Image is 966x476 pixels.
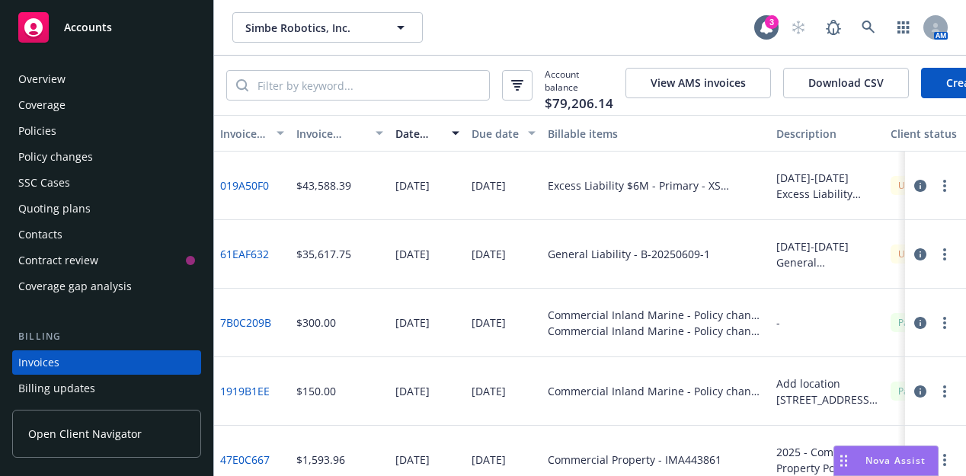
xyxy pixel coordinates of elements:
[220,177,269,193] a: 019A50F0
[776,170,878,202] div: [DATE]-[DATE] Excess Liability Renewal
[296,452,345,468] div: $1,593.96
[12,248,201,273] a: Contract review
[296,246,351,262] div: $35,617.75
[395,452,430,468] div: [DATE]
[891,382,924,401] div: Paid
[220,452,270,468] a: 47E0C667
[853,12,884,43] a: Search
[765,15,779,29] div: 3
[542,115,770,152] button: Billable items
[834,446,853,475] div: Drag to move
[220,126,267,142] div: Invoice ID
[888,12,919,43] a: Switch app
[776,238,878,270] div: [DATE]-[DATE] General [PERSON_NAME]
[12,196,201,221] a: Quoting plans
[472,246,506,262] div: [DATE]
[18,222,62,247] div: Contacts
[12,274,201,299] a: Coverage gap analysis
[12,376,201,401] a: Billing updates
[776,315,780,331] div: -
[865,454,926,467] span: Nova Assist
[12,350,201,375] a: Invoices
[783,68,909,98] button: Download CSV
[395,126,443,142] div: Date issued
[776,375,878,407] div: Add location [STREET_ADDRESS][PERSON_NAME] with $100,000 limit
[548,383,764,399] div: Commercial Inland Marine - Policy change - FAL-254784
[296,177,351,193] div: $43,588.39
[296,126,366,142] div: Invoice amount
[245,20,377,36] span: Simbe Robotics, Inc.
[12,222,201,247] a: Contacts
[236,79,248,91] svg: Search
[548,177,764,193] div: Excess Liability $6M - Primary - XS F099181-02
[891,313,924,332] div: Paid
[395,383,430,399] div: [DATE]
[545,68,613,103] span: Account balance
[472,126,519,142] div: Due date
[12,6,201,49] a: Accounts
[548,307,764,323] div: Commercial Inland Marine - Policy change - FAL-254784
[770,115,884,152] button: Description
[545,94,613,113] span: $79,206.14
[28,426,142,442] span: Open Client Navigator
[12,329,201,344] div: Billing
[472,452,506,468] div: [DATE]
[395,246,430,262] div: [DATE]
[548,323,764,339] div: Commercial Inland Marine - Policy change - FAL-254784
[296,315,336,331] div: $300.00
[18,350,59,375] div: Invoices
[290,115,389,152] button: Invoice amount
[18,93,66,117] div: Coverage
[891,244,936,264] div: Unpaid
[18,274,132,299] div: Coverage gap analysis
[18,119,56,143] div: Policies
[64,21,112,34] span: Accounts
[232,12,423,43] button: Simbe Robotics, Inc.
[220,246,269,262] a: 61EAF632
[776,444,878,476] div: 2025 - Commercial Property Policy [STREET_ADDRESS][PERSON_NAME]
[12,67,201,91] a: Overview
[472,315,506,331] div: [DATE]
[783,12,814,43] a: Start snowing
[12,119,201,143] a: Policies
[18,171,70,195] div: SSC Cases
[548,246,710,262] div: General Liability - B-20250609-1
[12,93,201,117] a: Coverage
[248,71,489,100] input: Filter by keyword...
[12,145,201,169] a: Policy changes
[776,126,878,142] div: Description
[548,452,721,468] div: Commercial Property - IMA443861
[214,115,290,152] button: Invoice ID
[395,177,430,193] div: [DATE]
[389,115,465,152] button: Date issued
[472,383,506,399] div: [DATE]
[472,177,506,193] div: [DATE]
[465,115,542,152] button: Due date
[18,376,95,401] div: Billing updates
[18,145,93,169] div: Policy changes
[891,176,936,195] div: Unpaid
[833,446,939,476] button: Nova Assist
[18,67,66,91] div: Overview
[18,196,91,221] div: Quoting plans
[18,248,98,273] div: Contract review
[818,12,849,43] a: Report a Bug
[395,315,430,331] div: [DATE]
[12,171,201,195] a: SSC Cases
[548,126,764,142] div: Billable items
[220,383,270,399] a: 1919B1EE
[220,315,271,331] a: 7B0C209B
[296,383,336,399] div: $150.00
[625,68,771,98] button: View AMS invoices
